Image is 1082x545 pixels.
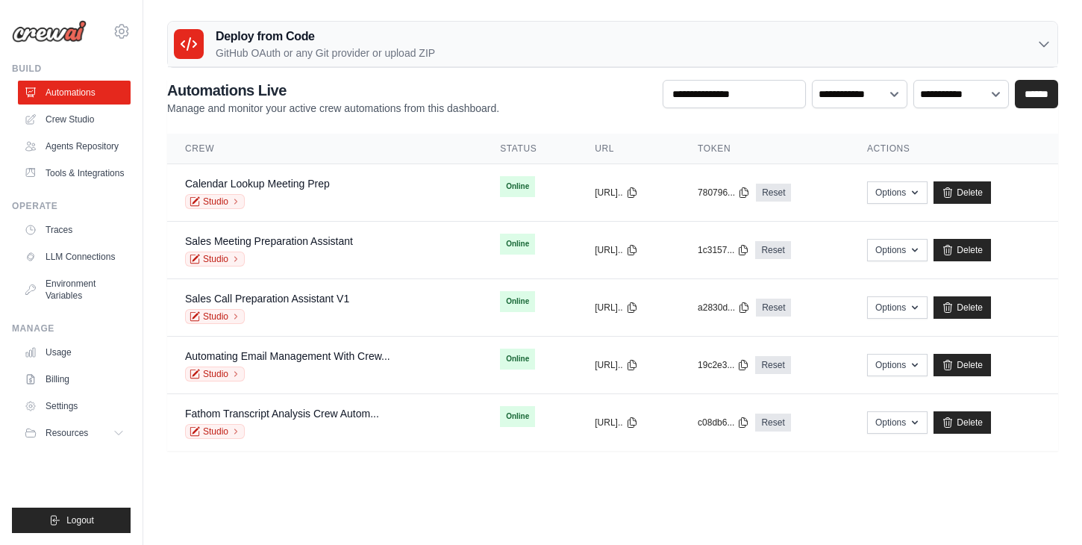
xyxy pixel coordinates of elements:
h3: Deploy from Code [216,28,435,46]
div: Manage [12,323,131,334]
span: Resources [46,427,88,439]
div: Build [12,63,131,75]
button: Logout [12,508,131,533]
button: Options [867,239,928,261]
th: Actions [849,134,1058,164]
a: Delete [934,296,991,319]
a: Sales Meeting Preparation Assistant [185,235,353,247]
a: Reset [755,356,790,374]
a: Traces [18,218,131,242]
p: Manage and monitor your active crew automations from this dashboard. [167,101,499,116]
a: Reset [756,299,791,317]
a: Reset [755,414,790,432]
a: Studio [185,309,245,324]
a: Delete [934,354,991,376]
h2: Automations Live [167,80,499,101]
button: Options [867,181,928,204]
a: Calendar Lookup Meeting Prep [185,178,330,190]
a: Delete [934,181,991,204]
a: Studio [185,424,245,439]
a: Fathom Transcript Analysis Crew Autom... [185,408,379,420]
button: 780796... [698,187,750,199]
th: Status [482,134,577,164]
a: Crew Studio [18,108,131,131]
a: Tools & Integrations [18,161,131,185]
button: Options [867,354,928,376]
a: Automating Email Management With Crew... [185,350,390,362]
a: Usage [18,340,131,364]
button: 19c2e3... [698,359,749,371]
a: Environment Variables [18,272,131,308]
span: Logout [66,514,94,526]
span: Online [500,234,535,255]
a: Reset [756,184,791,202]
span: Online [500,406,535,427]
p: GitHub OAuth or any Git provider or upload ZIP [216,46,435,60]
a: Delete [934,239,991,261]
button: 1c3157... [698,244,749,256]
button: c08db6... [698,417,749,429]
th: URL [577,134,680,164]
a: Reset [755,241,790,259]
a: Agents Repository [18,134,131,158]
a: LLM Connections [18,245,131,269]
a: Billing [18,367,131,391]
a: Studio [185,367,245,381]
div: Operate [12,200,131,212]
span: Online [500,176,535,197]
a: Studio [185,252,245,267]
span: Online [500,349,535,370]
button: Options [867,411,928,434]
a: Delete [934,411,991,434]
a: Studio [185,194,245,209]
a: Settings [18,394,131,418]
button: Options [867,296,928,319]
button: Resources [18,421,131,445]
button: a2830d... [698,302,750,314]
th: Crew [167,134,482,164]
th: Token [680,134,849,164]
span: Online [500,291,535,312]
a: Sales Call Preparation Assistant V1 [185,293,349,305]
a: Automations [18,81,131,105]
img: Logo [12,20,87,43]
